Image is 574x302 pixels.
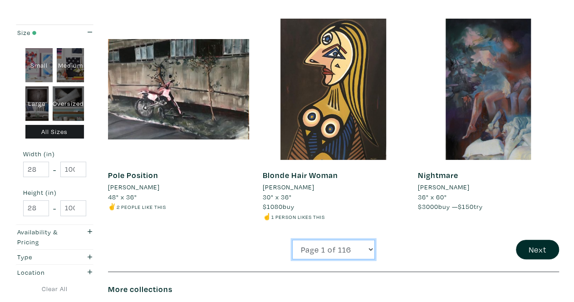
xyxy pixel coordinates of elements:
li: [PERSON_NAME] [263,182,314,192]
button: Type [15,250,94,265]
div: Availability & Pricing [17,227,70,247]
span: 30" x 36" [263,193,292,201]
button: Size [15,25,94,40]
a: Clear All [15,284,94,294]
span: 48" x 36" [108,193,137,201]
div: Large [25,86,49,121]
small: 2 people like this [117,203,166,210]
span: - [53,163,56,176]
button: Next [516,240,559,259]
small: Width (in) [23,151,86,157]
span: buy — try [418,202,483,211]
li: [PERSON_NAME] [108,182,160,192]
li: ✌️ [108,202,249,212]
div: Oversized [53,86,84,121]
span: 36" x 60" [418,193,447,201]
li: ☝️ [263,212,404,222]
a: [PERSON_NAME] [263,182,404,192]
div: Size [17,28,70,38]
a: Pole Position [108,170,158,180]
div: All Sizes [25,125,84,139]
a: Blonde Hair Woman [263,170,338,180]
h6: More collections [108,284,559,294]
small: Height (in) [23,189,86,196]
a: Nightmare [418,170,458,180]
a: [PERSON_NAME] [418,182,559,192]
div: Medium [57,48,84,83]
span: $1080 [263,202,283,211]
span: $3000 [418,202,438,211]
div: Type [17,252,70,262]
a: [PERSON_NAME] [108,182,249,192]
li: [PERSON_NAME] [418,182,470,192]
div: Small [25,48,53,83]
span: $150 [458,202,474,211]
button: Location [15,265,94,280]
div: Location [17,267,70,277]
span: buy [263,202,294,211]
button: Availability & Pricing [15,225,94,249]
span: - [53,202,56,214]
small: 1 person likes this [271,213,325,220]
